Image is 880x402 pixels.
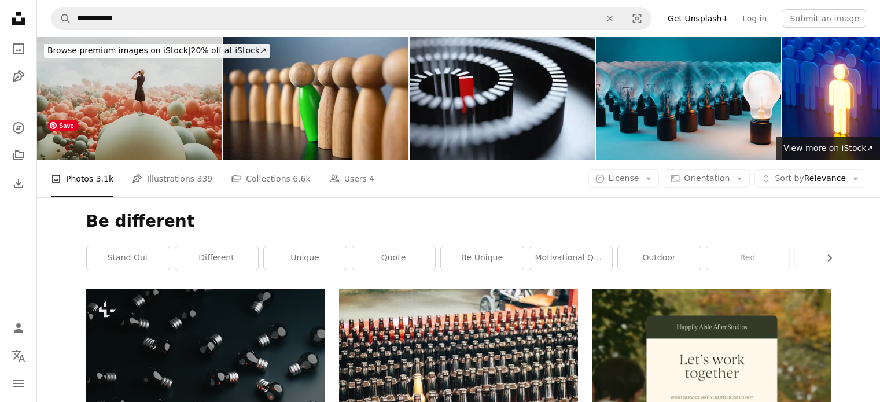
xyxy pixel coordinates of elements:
form: Find visuals sitewide [51,7,651,30]
a: red [706,246,789,270]
span: Relevance [775,173,846,185]
span: 339 [197,172,213,185]
span: View more on iStock ↗ [783,143,873,153]
button: Menu [7,372,30,395]
a: unique [264,246,347,270]
button: Clear [597,8,623,29]
a: Collections 6.6k [231,160,310,197]
img: Red domino for leadership concept [410,37,595,160]
a: blossom [795,246,878,270]
a: assorted label bottle lot [339,363,578,373]
a: Browse premium images on iStock|20% off at iStock↗ [37,37,277,65]
h1: Be different [86,211,831,232]
a: motivational quotes [529,246,612,270]
a: stand out [87,246,170,270]
a: Collections [7,144,30,167]
a: be unique [441,246,524,270]
span: 6.6k [293,172,310,185]
button: License [588,169,660,188]
button: scroll list to the right [819,246,831,270]
a: outdoor [618,246,701,270]
span: 4 [369,172,374,185]
img: Young woman in VR environment [37,37,222,160]
img: The green man looks out from the queue. Stand out from the gray mass. Initiative and talent. Volu... [223,37,408,160]
a: Explore [7,116,30,139]
button: Visual search [623,8,651,29]
button: Language [7,344,30,367]
a: quote [352,246,435,270]
button: Sort byRelevance [754,169,866,188]
span: License [609,174,639,183]
button: Submit an image [783,9,866,28]
span: Save [47,120,79,131]
a: Get Unsplash+ [661,9,735,28]
a: different [175,246,258,270]
a: Users 4 [329,160,375,197]
span: 20% off at iStock ↗ [47,46,267,55]
span: Orientation [684,174,730,183]
span: Sort by [775,174,804,183]
a: Illustrations [7,65,30,88]
a: Log in [735,9,774,28]
span: Browse premium images on iStock | [47,46,190,55]
a: View more on iStock↗ [776,137,880,160]
a: Download History [7,172,30,195]
img: Illuminating Excellence: The Standout Innovator [596,37,781,160]
a: Log in / Sign up [7,316,30,340]
a: Photos [7,37,30,60]
button: Search Unsplash [51,8,71,29]
button: Orientation [664,169,750,188]
a: Illustrations 339 [132,160,212,197]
